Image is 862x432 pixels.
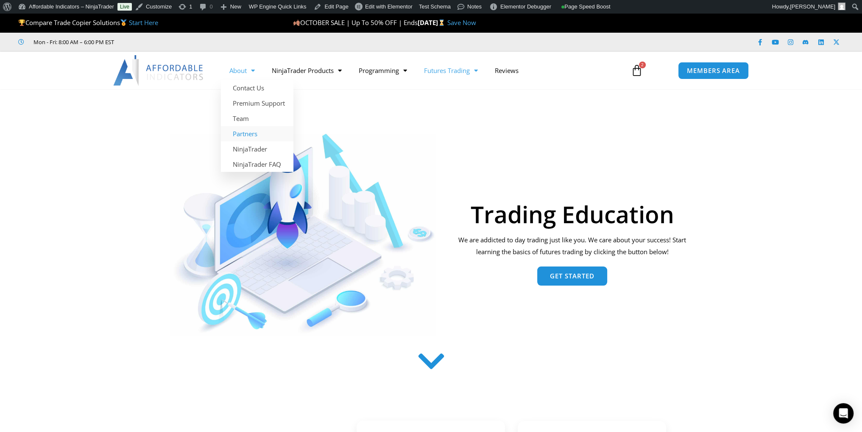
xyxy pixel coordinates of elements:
[18,18,158,27] span: Compare Trade Copier Solutions
[453,234,692,258] p: We are addicted to day trading just like you. We care about your success! Start learning the basi...
[618,58,656,83] a: 2
[833,403,854,424] div: Open Intercom Messenger
[293,20,300,26] img: 🍂
[537,266,607,286] a: Get Started
[416,61,486,80] a: Futures Trading
[639,62,646,68] span: 2
[438,20,445,26] img: ⌛
[221,141,293,157] a: NinjaTrader
[486,61,527,80] a: Reviews
[117,3,132,11] a: Live
[221,61,263,80] a: About
[350,61,416,80] a: Programming
[221,111,293,126] a: Team
[120,20,127,26] img: 🥇
[221,126,293,141] a: Partners
[113,55,204,86] img: LogoAI | Affordable Indicators – NinjaTrader
[31,37,114,47] span: Mon - Fri: 8:00 AM – 6:00 PM EST
[221,157,293,172] a: NinjaTrader FAQ
[293,18,418,27] span: OCTOBER SALE | Up To 50% OFF | Ends
[790,3,835,10] span: [PERSON_NAME]
[447,18,476,27] a: Save Now
[221,95,293,111] a: Premium Support
[221,80,293,95] a: Contact Us
[126,38,253,46] iframe: Customer reviews powered by Trustpilot
[365,3,413,10] span: Edit with Elementor
[687,67,740,74] span: MEMBERS AREA
[221,61,621,80] nav: Menu
[418,18,447,27] strong: [DATE]
[550,273,594,279] span: Get Started
[221,80,293,172] ul: About
[129,18,158,27] a: Start Here
[453,202,692,226] h1: Trading Education
[170,134,436,336] img: AdobeStock 293954085 1 Converted | Affordable Indicators – NinjaTrader
[678,62,749,79] a: MEMBERS AREA
[263,61,350,80] a: NinjaTrader Products
[19,20,25,26] img: 🏆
